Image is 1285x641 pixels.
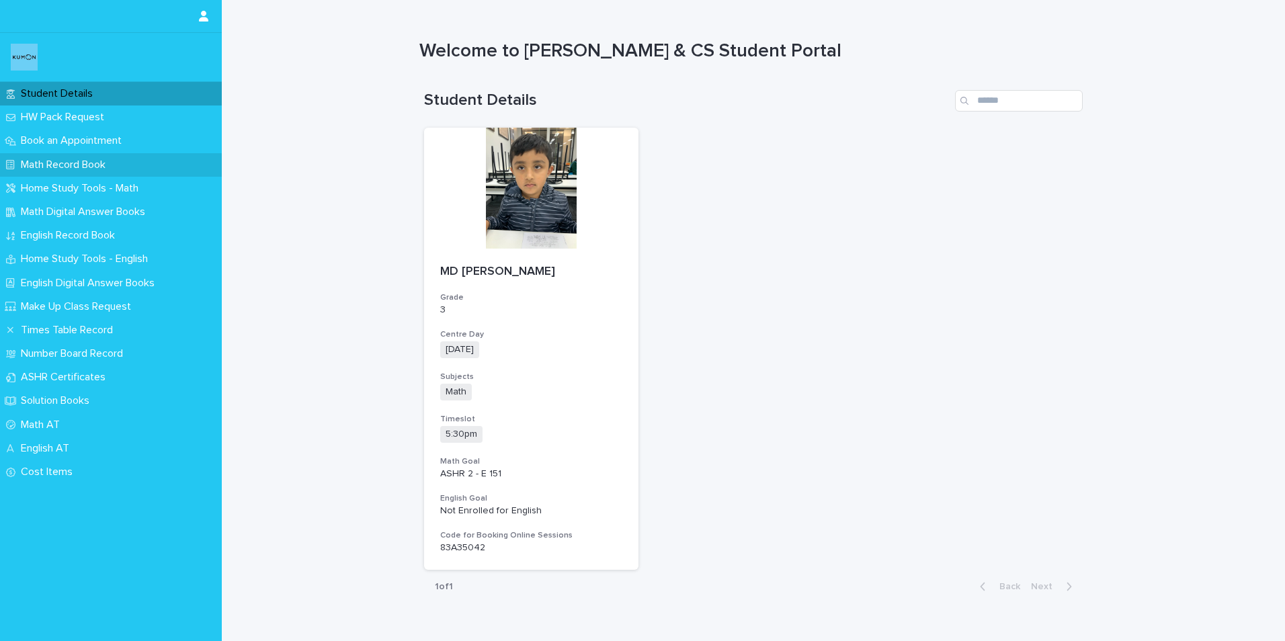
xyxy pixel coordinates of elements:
[440,414,622,425] h3: Timeslot
[440,265,622,280] p: MD [PERSON_NAME]
[440,530,622,541] h3: Code for Booking Online Sessions
[15,324,124,337] p: Times Table Record
[440,493,622,504] h3: English Goal
[15,419,71,431] p: Math AT
[440,329,622,340] h3: Centre Day
[15,229,126,242] p: English Record Book
[440,505,622,517] p: Not Enrolled for English
[419,40,1078,63] h1: Welcome to [PERSON_NAME] & CS Student Portal
[1026,581,1083,593] button: Next
[440,341,479,358] span: [DATE]
[440,456,622,467] h3: Math Goal
[1031,582,1061,591] span: Next
[440,304,622,316] p: 3
[424,128,638,570] a: MD [PERSON_NAME]Grade3Centre Day[DATE]SubjectsMathTimeslot5:30pmMath GoalASHR 2 - E 151English Go...
[15,182,149,195] p: Home Study Tools - Math
[440,468,622,480] p: ASHR 2 - E 151
[969,581,1026,593] button: Back
[15,347,134,360] p: Number Board Record
[991,582,1020,591] span: Back
[15,394,100,407] p: Solution Books
[11,44,38,71] img: o6XkwfS7S2qhyeB9lxyF
[15,371,116,384] p: ASHR Certificates
[15,134,132,147] p: Book an Appointment
[15,159,116,171] p: Math Record Book
[424,570,464,603] p: 1 of 1
[15,442,80,455] p: English AT
[15,87,103,100] p: Student Details
[15,253,159,265] p: Home Study Tools - English
[440,292,622,303] h3: Grade
[424,91,950,110] h1: Student Details
[15,300,142,313] p: Make Up Class Request
[15,111,115,124] p: HW Pack Request
[15,277,165,290] p: English Digital Answer Books
[440,372,622,382] h3: Subjects
[15,206,156,218] p: Math Digital Answer Books
[440,384,472,400] span: Math
[15,466,83,478] p: Cost Items
[440,542,622,554] p: 83A35042
[955,90,1083,112] input: Search
[440,426,483,443] span: 5:30pm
